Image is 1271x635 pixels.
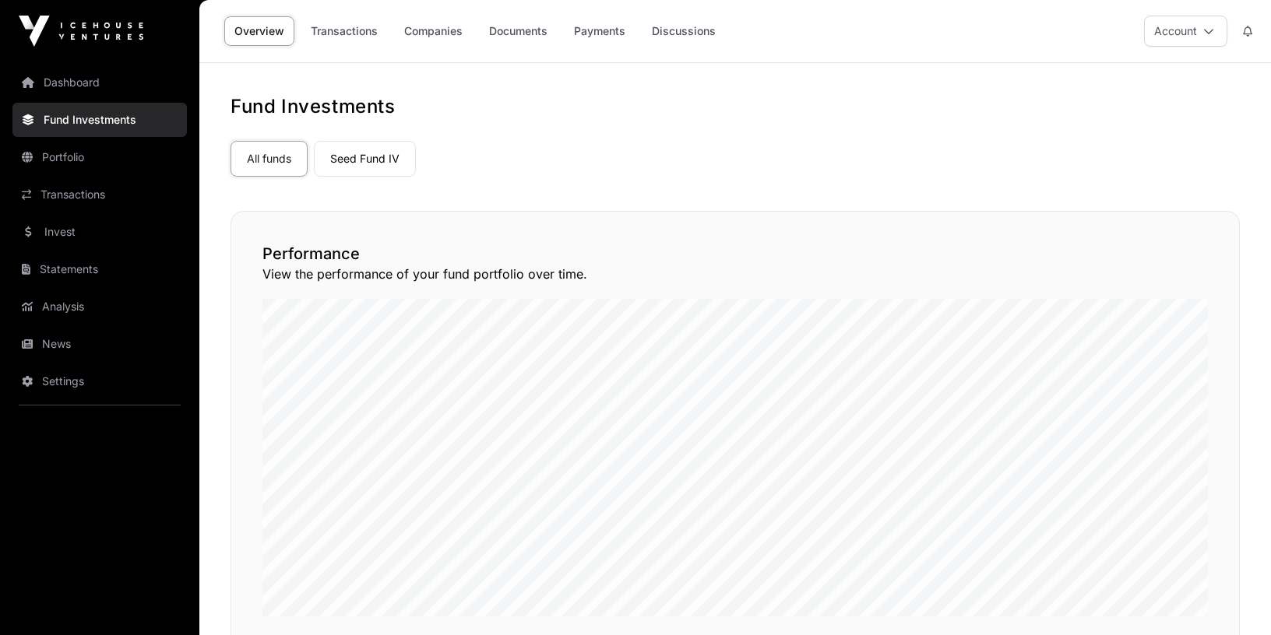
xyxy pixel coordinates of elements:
a: News [12,327,187,361]
iframe: Chat Widget [1193,560,1271,635]
h2: Performance [262,243,1208,265]
a: All funds [231,141,308,177]
a: Fund Investments [12,103,187,137]
a: Companies [394,16,473,46]
a: Transactions [12,177,187,212]
a: Dashboard [12,65,187,100]
p: View the performance of your fund portfolio over time. [262,265,1208,283]
a: Seed Fund IV [314,141,416,177]
a: Settings [12,364,187,398]
a: Documents [479,16,558,46]
h1: Fund Investments [231,94,1240,119]
a: Payments [564,16,635,46]
a: Transactions [301,16,388,46]
a: Statements [12,252,187,286]
a: Portfolio [12,140,187,174]
a: Discussions [642,16,726,46]
img: Icehouse Ventures Logo [19,16,143,47]
button: Account [1144,16,1227,47]
a: Overview [224,16,294,46]
a: Invest [12,215,187,249]
a: Analysis [12,289,187,324]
